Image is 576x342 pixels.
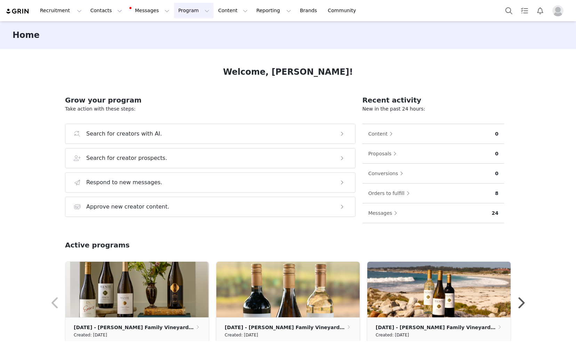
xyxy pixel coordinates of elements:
[367,262,511,317] img: 6cbdf4a8-c53f-4074-98d8-afd9b3368620.jpg
[495,150,498,157] p: 0
[495,130,498,138] p: 0
[174,3,214,18] button: Program
[214,3,252,18] button: Content
[368,128,397,139] button: Content
[216,262,360,317] img: 624e2fe1-56c2-46a4-90ac-d41dc6408446.jpg
[376,324,497,331] p: [DATE] - [PERSON_NAME] Family Vineyards Activation
[36,3,86,18] button: Recruitment
[6,8,30,15] img: grin logo
[376,331,409,339] small: Created: [DATE]
[223,66,353,78] h1: Welcome, [PERSON_NAME]!
[368,148,400,159] button: Proposals
[533,3,548,18] button: Notifications
[368,207,401,219] button: Messages
[86,178,162,187] h3: Respond to new messages.
[368,188,413,199] button: Orders to fulfill
[362,95,504,105] h2: Recent activity
[501,3,517,18] button: Search
[86,203,169,211] h3: Approve new creator content.
[296,3,323,18] a: Brands
[65,240,130,250] h2: Active programs
[492,210,498,217] p: 24
[86,130,162,138] h3: Search for creators with AI.
[225,331,258,339] small: Created: [DATE]
[368,168,407,179] button: Conversions
[362,105,504,113] p: New in the past 24 hours:
[65,124,355,144] button: Search for creators with AI.
[74,331,107,339] small: Created: [DATE]
[74,324,195,331] p: [DATE] - [PERSON_NAME] Family Vineyards Activation
[127,3,174,18] button: Messages
[65,148,355,168] button: Search for creator prospects.
[65,262,209,317] img: ed53ec4f-9299-4725-a7d6-4e7d6dbcbbfd.jpg
[517,3,532,18] a: Tasks
[86,3,126,18] button: Contacts
[495,190,498,197] p: 8
[65,172,355,193] button: Respond to new messages.
[65,197,355,217] button: Approve new creator content.
[13,29,40,41] h3: Home
[552,5,563,16] img: placeholder-profile.jpg
[324,3,363,18] a: Community
[86,154,167,162] h3: Search for creator prospects.
[65,95,355,105] h2: Grow your program
[548,5,570,16] button: Profile
[65,105,355,113] p: Take action with these steps:
[495,170,498,177] p: 0
[252,3,295,18] button: Reporting
[225,324,346,331] p: [DATE] - [PERSON_NAME] Family Vineyards Activation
